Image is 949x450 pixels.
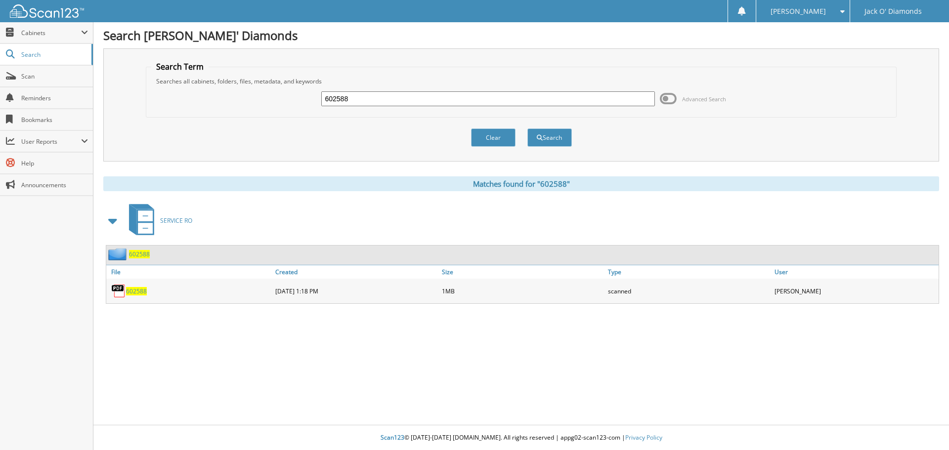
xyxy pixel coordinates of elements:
a: Size [439,265,606,279]
span: SERVICE RO [160,216,192,225]
img: folder2.png [108,248,129,260]
span: Bookmarks [21,116,88,124]
div: [DATE] 1:18 PM [273,281,439,301]
span: Reminders [21,94,88,102]
iframe: Chat Widget [900,403,949,450]
img: PDF.png [111,284,126,298]
h1: Search [PERSON_NAME]' Diamonds [103,27,939,43]
span: Announcements [21,181,88,189]
a: Type [605,265,772,279]
a: 602588 [129,250,150,258]
button: Search [527,128,572,147]
a: File [106,265,273,279]
a: Created [273,265,439,279]
span: [PERSON_NAME] [771,8,826,14]
div: 1MB [439,281,606,301]
div: © [DATE]-[DATE] [DOMAIN_NAME]. All rights reserved | appg02-scan123-com | [93,426,949,450]
span: Scan [21,72,88,81]
div: [PERSON_NAME] [772,281,939,301]
div: scanned [605,281,772,301]
span: Jack O' Diamonds [864,8,922,14]
span: Help [21,159,88,167]
span: Scan123 [381,433,404,442]
span: Search [21,50,86,59]
a: SERVICE RO [123,201,192,240]
legend: Search Term [151,61,209,72]
span: Advanced Search [682,95,726,103]
a: User [772,265,939,279]
a: 602588 [126,287,147,295]
img: scan123-logo-white.svg [10,4,84,18]
span: Cabinets [21,29,81,37]
div: Searches all cabinets, folders, files, metadata, and keywords [151,77,892,85]
span: User Reports [21,137,81,146]
div: Matches found for "602588" [103,176,939,191]
a: Privacy Policy [625,433,662,442]
button: Clear [471,128,516,147]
